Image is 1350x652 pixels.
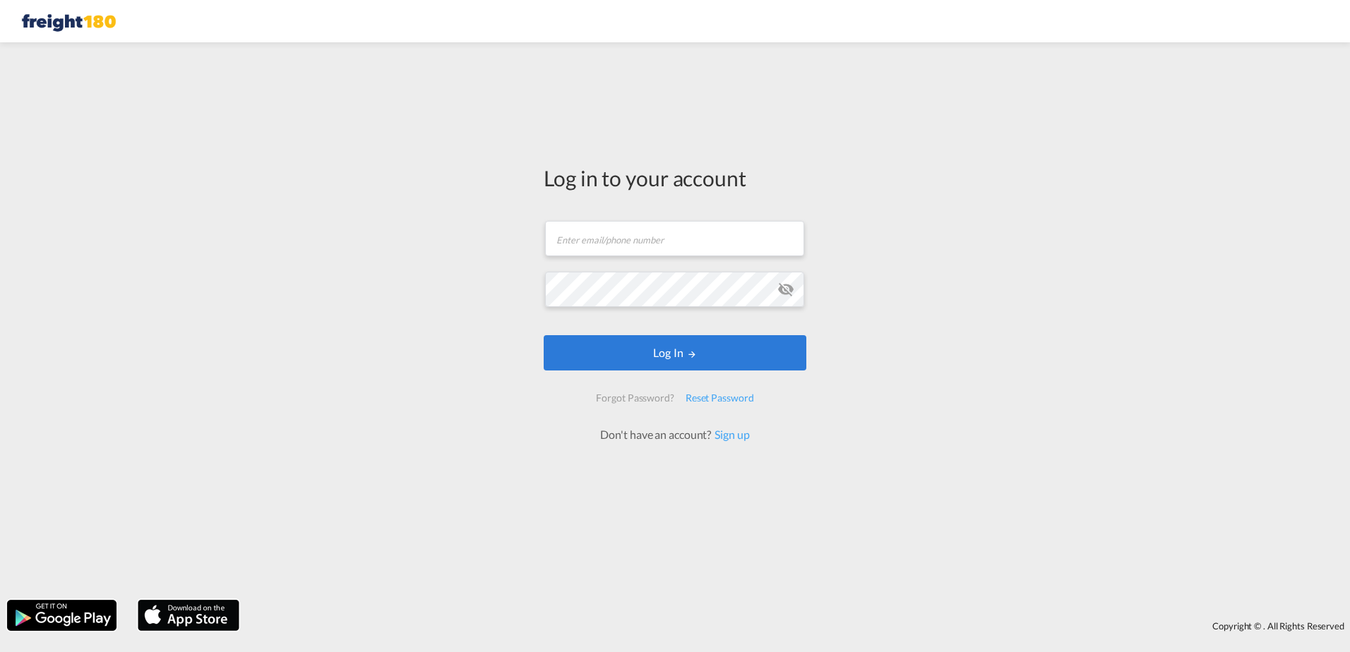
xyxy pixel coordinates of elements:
[590,385,679,411] div: Forgot Password?
[777,281,794,298] md-icon: icon-eye-off
[6,598,118,632] img: google.png
[680,385,760,411] div: Reset Password
[544,163,806,193] div: Log in to your account
[711,428,749,441] a: Sign up
[544,335,806,370] button: LOGIN
[585,427,765,442] div: Don't have an account?
[21,6,117,37] img: 249268c09df411ef8859afcc023c0dd9.png
[545,221,804,256] input: Enter email/phone number
[136,598,241,632] img: apple.png
[246,614,1350,638] div: Copyright © . All Rights Reserved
